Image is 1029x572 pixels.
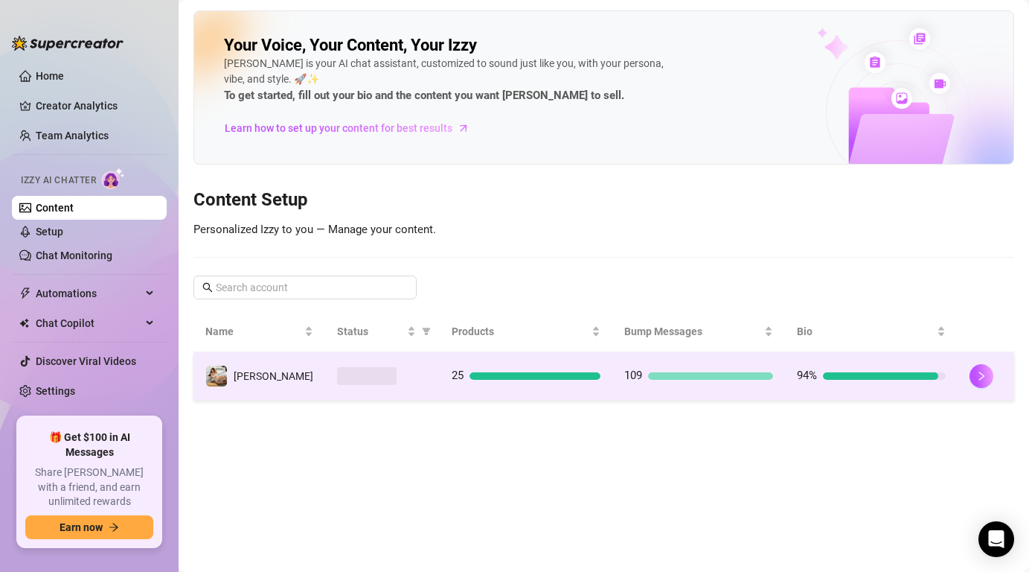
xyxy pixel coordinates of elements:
h3: Content Setup [193,188,1014,212]
a: Content [36,202,74,214]
th: Status [325,311,440,352]
a: Chat Monitoring [36,250,112,261]
a: Settings [36,385,75,397]
th: Name [193,311,325,352]
a: Creator Analytics [36,94,155,118]
input: Search account [216,279,396,296]
th: Products [440,311,612,352]
img: logo-BBDzfeDw.svg [12,36,124,51]
span: Bump Messages [624,323,761,340]
span: Automations [36,282,141,305]
a: Home [36,70,64,82]
strong: To get started, fill out your bio and the content you want [PERSON_NAME] to sell. [224,89,624,102]
span: Chat Copilot [36,311,141,335]
div: [PERSON_NAME] is your AI chat assistant, customized to sound just like you, with your persona, vi... [224,56,670,105]
button: right [969,364,993,388]
button: Earn nowarrow-right [25,515,153,539]
a: Team Analytics [36,130,109,142]
span: 🎁 Get $100 in AI Messages [25,430,153,460]
img: Jessica [206,366,227,387]
span: 109 [624,369,642,382]
span: Status [337,323,404,340]
span: Izzy AI Chatter [21,174,96,188]
span: Name [205,323,301,340]
th: Bio [785,311,958,352]
h2: Your Voice, Your Content, Your Izzy [224,35,477,56]
span: Share [PERSON_NAME] with a friend, and earn unlimited rewards [25,465,153,509]
span: arrow-right [109,522,119,533]
a: Learn how to set up your content for best results [224,116,481,140]
div: Open Intercom Messenger [978,521,1014,557]
a: Setup [36,226,63,238]
span: Personalized Izzy to you — Manage your content. [193,223,436,236]
img: ai-chatter-content-library-cLFOSyPT.png [783,12,1013,164]
span: [PERSON_NAME] [234,370,313,382]
img: AI Chatter [102,168,125,189]
th: Bump Messages [612,311,785,352]
span: thunderbolt [19,287,31,299]
span: arrow-right [456,121,471,136]
span: 25 [452,369,464,382]
span: 94% [797,369,817,382]
span: Products [452,323,589,340]
img: Chat Copilot [19,318,29,328]
span: filter [419,320,434,343]
span: search [202,282,213,293]
span: right [976,371,987,381]
a: Discover Viral Videos [36,355,136,367]
span: Learn how to set up your content for best results [225,120,452,136]
span: Bio [797,323,934,340]
span: filter [422,327,431,336]
span: Earn now [60,521,103,533]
